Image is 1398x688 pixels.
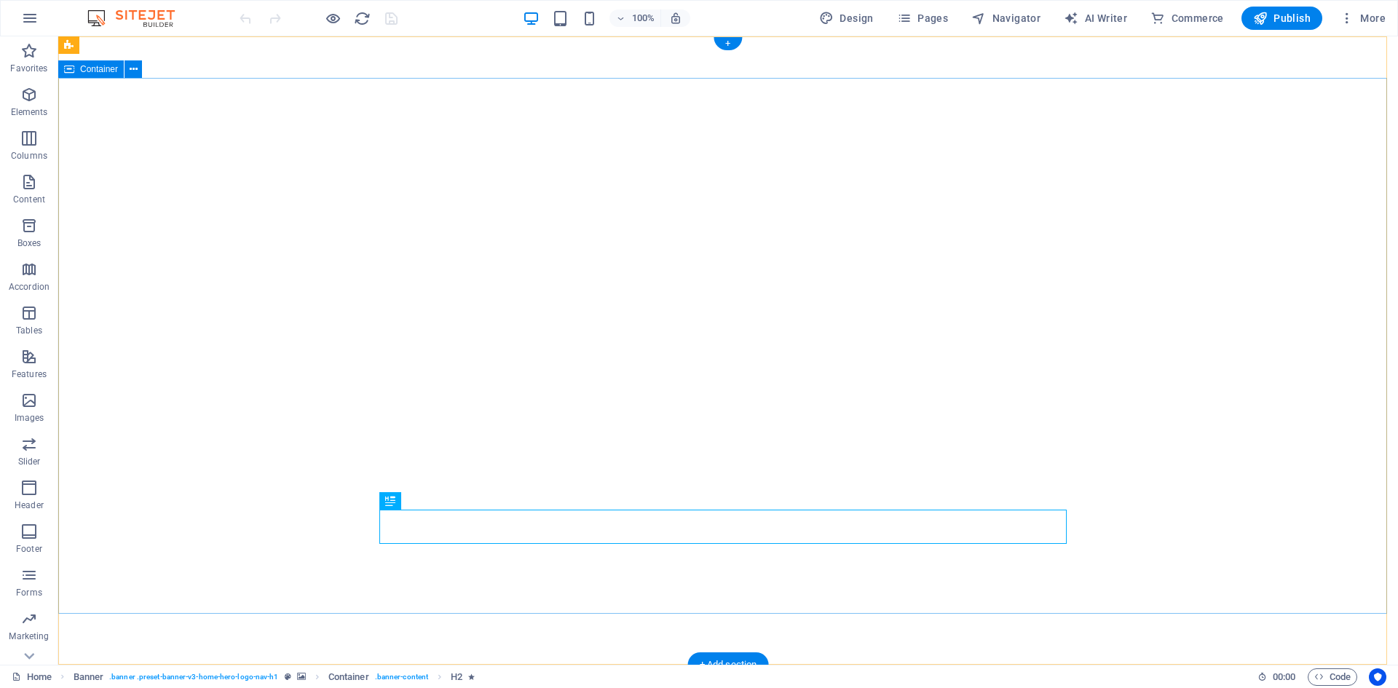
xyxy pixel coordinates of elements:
[13,194,45,205] p: Content
[15,412,44,424] p: Images
[12,368,47,380] p: Features
[451,668,462,686] span: Click to select. Double-click to edit
[1058,7,1133,30] button: AI Writer
[84,9,193,27] img: Editor Logo
[16,543,42,555] p: Footer
[669,12,682,25] i: On resize automatically adjust zoom level to fit chosen device.
[353,9,371,27] button: reload
[813,7,880,30] div: Design (Ctrl+Alt+Y)
[965,7,1046,30] button: Navigator
[17,237,42,249] p: Boxes
[9,630,49,642] p: Marketing
[819,11,874,25] span: Design
[1369,668,1386,686] button: Usercentrics
[11,106,48,118] p: Elements
[631,9,655,27] h6: 100%
[1273,668,1295,686] span: 00 00
[74,668,475,686] nav: breadcrumb
[971,11,1040,25] span: Navigator
[1340,11,1386,25] span: More
[12,668,52,686] a: Click to cancel selection. Double-click to open Pages
[354,10,371,27] i: Reload page
[10,63,47,74] p: Favorites
[285,673,291,681] i: This element is a customizable preset
[18,456,41,467] p: Slider
[328,668,369,686] span: Click to select. Double-click to edit
[609,9,661,27] button: 100%
[1253,11,1311,25] span: Publish
[1145,7,1230,30] button: Commerce
[1334,7,1391,30] button: More
[109,668,278,686] span: . banner .preset-banner-v3-home-hero-logo-nav-h1
[1314,668,1351,686] span: Code
[11,150,47,162] p: Columns
[80,65,118,74] span: Container
[688,652,769,677] div: + Add section
[15,499,44,511] p: Header
[375,668,428,686] span: . banner-content
[468,673,475,681] i: Element contains an animation
[714,37,742,50] div: +
[9,281,50,293] p: Accordion
[74,668,104,686] span: Click to select. Double-click to edit
[297,673,306,681] i: This element contains a background
[1308,668,1357,686] button: Code
[1283,671,1285,682] span: :
[16,587,42,598] p: Forms
[1064,11,1127,25] span: AI Writer
[1257,668,1296,686] h6: Session time
[1150,11,1224,25] span: Commerce
[891,7,954,30] button: Pages
[324,9,341,27] button: Click here to leave preview mode and continue editing
[16,325,42,336] p: Tables
[813,7,880,30] button: Design
[897,11,948,25] span: Pages
[1241,7,1322,30] button: Publish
